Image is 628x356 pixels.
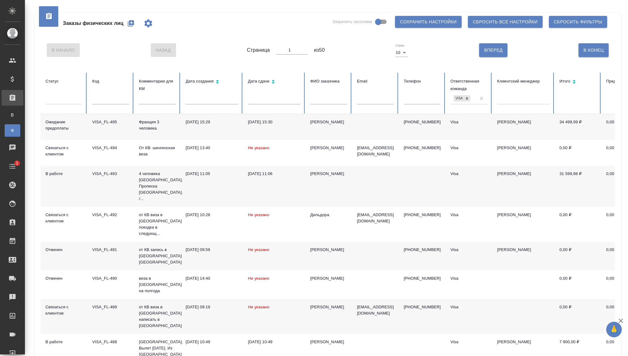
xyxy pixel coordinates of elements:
label: Строк [396,44,404,47]
div: [PERSON_NAME] [310,171,347,177]
div: [DATE] 10:28 [186,212,238,218]
span: Не указано [248,276,269,281]
div: VISA_FL-489 [92,304,129,310]
button: Сохранить настройки [395,16,462,28]
span: Не указано [248,145,269,150]
div: [DATE] 09:59 [186,247,238,253]
p: от КВ запись в [GEOGRAPHIC_DATA] [GEOGRAPHIC_DATA] [139,247,176,265]
p: [PHONE_NUMBER] [404,145,440,151]
a: В [5,109,20,121]
td: 0,00 ₽ [554,207,601,242]
div: Сортировка [559,78,596,87]
button: 🙏 [606,322,622,337]
div: [PERSON_NAME] [310,145,347,151]
div: Отменен [45,275,82,282]
td: 31 599,98 ₽ [554,166,601,207]
p: от КВ виза в [GEOGRAPHIC_DATA] написать в [GEOGRAPHIC_DATA] [139,304,176,329]
p: от КВ виза в [GEOGRAPHIC_DATA] поездка в следующ... [139,212,176,237]
div: VISA_FL-495 [92,119,129,125]
div: Email [357,78,394,85]
span: В [8,112,17,118]
span: из 50 [314,46,325,54]
a: Ф [5,124,20,137]
div: Visa [454,95,464,102]
div: Клиентский менеджер [497,78,549,85]
p: [EMAIL_ADDRESS][DOMAIN_NAME] [357,304,394,316]
p: 4 человека [GEOGRAPHIC_DATA]. Прописка [GEOGRAPHIC_DATA]. /... [139,171,176,202]
div: В работе [45,339,82,345]
div: Телефон [404,78,440,85]
span: Не указано [248,212,269,217]
td: 0,00 ₽ [554,299,601,334]
p: [PHONE_NUMBER] [404,212,440,218]
div: Отменен [45,247,82,253]
div: Сортировка [186,78,238,87]
div: В работе [45,171,82,177]
div: Сортировка [248,78,300,87]
button: В Конец [578,43,609,57]
div: Дильдора [310,212,347,218]
td: [PERSON_NAME] [492,114,554,140]
div: Visa [450,171,487,177]
div: Visa [450,339,487,345]
p: [PHONE_NUMBER] [404,119,440,125]
button: Сбросить все настройки [468,16,543,28]
td: [PERSON_NAME] [492,140,554,166]
span: 1 [12,160,22,166]
div: VISA_FL-490 [92,275,129,282]
div: 10 [396,48,408,57]
div: [DATE] 15:29 [186,119,238,125]
span: Вперед [484,46,502,54]
button: Вперед [479,43,507,57]
div: [DATE] 11:05 [186,171,238,177]
div: [DATE] 10:49 [186,339,238,345]
span: Не указано [248,305,269,309]
div: Visa [450,145,487,151]
div: [DATE] 15:30 [248,119,300,125]
div: Visa [450,212,487,218]
div: VISA_FL-493 [92,171,129,177]
span: В Конец [583,46,604,54]
p: [EMAIL_ADDRESS][DOMAIN_NAME] [357,212,394,224]
a: 1 [2,159,23,174]
div: Связаться с клиентом [45,304,82,316]
div: [DATE] 10:49 [248,339,300,345]
span: Страница [247,46,270,54]
div: [PERSON_NAME] [310,275,347,282]
p: От КВ: шенгенская виза [139,145,176,157]
div: Visa [450,247,487,253]
div: [PERSON_NAME] [310,119,347,125]
div: [DATE] 14:40 [186,275,238,282]
div: [DATE] 11:06 [248,171,300,177]
div: [PERSON_NAME] [310,247,347,253]
p: [PHONE_NUMBER] [404,304,440,310]
td: 0,00 ₽ [554,242,601,270]
div: VISA_FL-491 [92,247,129,253]
button: Сбросить фильтры [549,16,607,28]
div: [DATE] 09:19 [186,304,238,310]
div: ФИО заказчика [310,78,347,85]
span: Не указано [248,247,269,252]
td: [PERSON_NAME] [492,242,554,270]
div: Ответственная команда [450,78,487,93]
td: [PERSON_NAME] [492,207,554,242]
td: [PERSON_NAME] [492,166,554,207]
span: Ф [8,127,17,134]
div: Связаться с клиентом [45,145,82,157]
span: Закрепить заголовки [332,19,372,25]
div: VISA_FL-492 [92,212,129,218]
div: [DATE] 13:40 [186,145,238,151]
td: 34 499,99 ₽ [554,114,601,140]
span: Сохранить настройки [400,18,457,26]
div: [PERSON_NAME] [310,339,347,345]
div: Ожидание предоплаты [45,119,82,131]
span: Сбросить фильтры [554,18,602,26]
div: VISA_FL-488 [92,339,129,345]
span: 🙏 [609,323,619,336]
p: [PHONE_NUMBER] [404,275,440,282]
div: Visa [450,304,487,310]
div: Код [92,78,129,85]
div: Статус [45,78,82,85]
div: Связаться с клиентом [45,212,82,224]
div: [PERSON_NAME] [310,304,347,310]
